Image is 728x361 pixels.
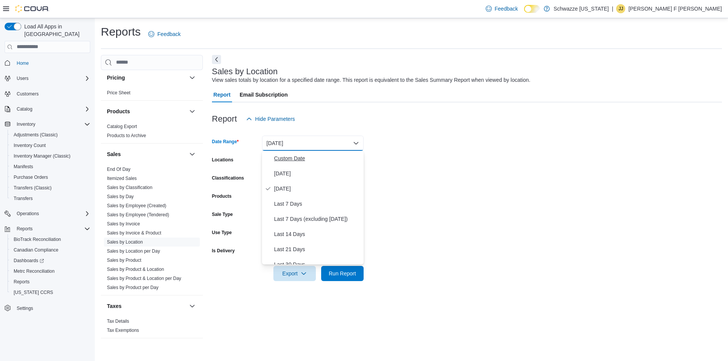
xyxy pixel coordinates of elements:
a: Sales by Product [107,258,141,263]
span: [DATE] [274,169,361,178]
span: Sales by Classification [107,184,152,191]
div: Sales [101,165,203,295]
span: Reports [14,279,30,285]
span: Email Subscription [240,87,288,102]
button: Taxes [188,302,197,311]
span: Sales by Employee (Created) [107,203,166,209]
span: Operations [17,211,39,217]
button: Users [2,73,93,84]
span: Metrc Reconciliation [14,268,55,274]
span: JJ [618,4,623,13]
span: Inventory [14,120,90,129]
span: Inventory Manager (Classic) [11,152,90,161]
a: Settings [14,304,36,313]
span: Settings [17,305,33,311]
button: Manifests [8,161,93,172]
button: Reports [2,223,93,234]
span: Reports [11,277,90,286]
span: Custom Date [274,154,361,163]
button: Canadian Compliance [8,245,93,255]
h1: Reports [101,24,141,39]
span: Reports [14,224,90,233]
span: Canadian Compliance [11,245,90,255]
a: Sales by Location [107,239,143,245]
h3: Sales [107,150,121,158]
span: Users [14,74,90,83]
span: Last 7 Days (excluding [DATE]) [274,214,361,223]
span: Sales by Product & Location [107,266,164,272]
button: Operations [2,208,93,219]
div: Select listbox [262,151,364,264]
a: Sales by Day [107,194,134,199]
span: Sales by Invoice & Product [107,230,161,236]
button: Adjustments (Classic) [8,130,93,140]
span: BioTrack Reconciliation [11,235,90,244]
div: James Jr F Wade [616,4,625,13]
span: [DATE] [274,184,361,193]
a: Transfers (Classic) [11,183,55,192]
h3: Pricing [107,74,125,81]
span: Manifests [11,162,90,171]
a: Dashboards [8,255,93,266]
a: Sales by Classification [107,185,152,190]
a: Tax Exemptions [107,328,139,333]
span: Last 21 Days [274,245,361,254]
a: [US_STATE] CCRS [11,288,56,297]
p: Schwazze [US_STATE] [554,4,609,13]
a: Manifests [11,162,36,171]
div: Pricing [101,88,203,100]
span: Customers [17,91,39,97]
a: Products to Archive [107,133,146,138]
span: Adjustments (Classic) [14,132,58,138]
button: Run Report [321,266,364,281]
a: Sales by Product per Day [107,285,158,290]
span: Dashboards [14,258,44,264]
span: Sales by Product per Day [107,284,158,291]
button: Hide Parameters [243,111,298,127]
h3: Report [212,114,237,123]
span: Transfers [14,195,33,202]
span: Last 30 Days [274,260,361,269]
span: Transfers (Classic) [11,183,90,192]
a: Sales by Location per Day [107,248,160,254]
button: Reports [8,277,93,287]
p: [PERSON_NAME] F [PERSON_NAME] [628,4,722,13]
span: Catalog [14,105,90,114]
a: Tax Details [107,319,129,324]
a: Sales by Employee (Tendered) [107,212,169,217]
span: [US_STATE] CCRS [14,289,53,295]
span: Tax Details [107,318,129,324]
label: Use Type [212,230,232,236]
button: Inventory Manager (Classic) [8,151,93,161]
span: Run Report [329,270,356,277]
img: Cova [15,5,49,13]
a: Inventory Count [11,141,49,150]
span: Inventory [17,121,35,127]
span: Canadian Compliance [14,247,58,253]
a: Purchase Orders [11,173,51,182]
span: Purchase Orders [11,173,90,182]
span: Metrc Reconciliation [11,267,90,276]
a: Price Sheet [107,90,130,95]
span: Adjustments (Classic) [11,130,90,139]
span: Reports [17,226,33,232]
button: Inventory Count [8,140,93,151]
button: Inventory [2,119,93,130]
span: Catalog Export [107,123,137,130]
button: Operations [14,209,42,218]
span: Transfers [11,194,90,203]
span: Export [278,266,311,281]
span: Feedback [495,5,518,13]
span: Hide Parameters [255,115,295,123]
a: End Of Day [107,167,130,172]
button: Home [2,58,93,69]
button: Catalog [14,105,35,114]
div: Taxes [101,317,203,338]
button: Taxes [107,302,186,310]
span: End Of Day [107,166,130,172]
button: Products [188,107,197,116]
span: Itemized Sales [107,175,137,181]
span: Customers [14,89,90,98]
